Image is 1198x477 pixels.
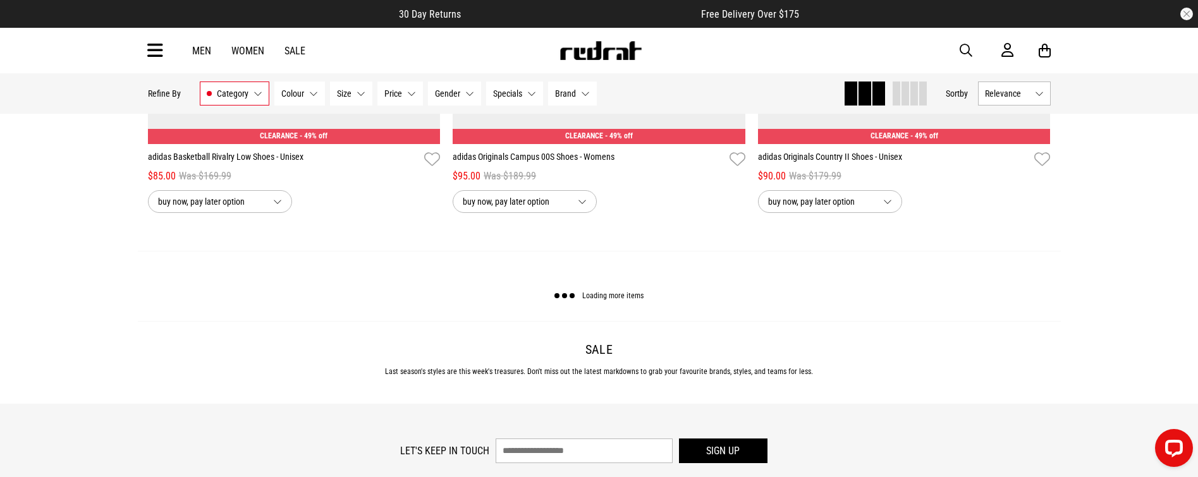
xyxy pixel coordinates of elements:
iframe: LiveChat chat widget [1145,424,1198,477]
span: Free Delivery Over $175 [701,8,799,20]
span: Size [337,88,351,99]
span: Was $189.99 [484,169,536,184]
h2: Sale [148,342,1051,357]
button: Brand [548,82,597,106]
span: - 49% off [300,131,327,140]
span: Specials [493,88,522,99]
p: Last season's styles are this week's treasures. Don't miss out the latest markdowns to grab your ... [148,367,1051,376]
span: Price [384,88,402,99]
button: Colour [274,82,325,106]
span: - 49% off [605,131,633,140]
span: by [960,88,968,99]
span: Was $169.99 [179,169,231,184]
span: buy now, pay later option [463,194,568,209]
span: $95.00 [453,169,480,184]
button: Category [200,82,269,106]
p: Refine By [148,88,181,99]
span: Was $179.99 [789,169,841,184]
img: Redrat logo [559,41,642,60]
span: $85.00 [148,169,176,184]
span: Brand [555,88,576,99]
span: CLEARANCE [565,131,603,140]
span: CLEARANCE [260,131,298,140]
a: adidas Originals Campus 00S Shoes - Womens [453,150,724,169]
span: Category [217,88,248,99]
span: buy now, pay later option [158,194,263,209]
a: Women [231,45,264,57]
span: Colour [281,88,304,99]
button: buy now, pay later option [758,190,902,213]
a: adidas Basketball Rivalry Low Shoes - Unisex [148,150,420,169]
span: $90.00 [758,169,786,184]
iframe: Customer reviews powered by Trustpilot [486,8,676,20]
span: Relevance [985,88,1030,99]
a: Sale [284,45,305,57]
button: Sortby [946,86,968,101]
button: Gender [428,82,481,106]
button: Sign up [679,438,767,463]
button: Relevance [978,82,1051,106]
button: Specials [486,82,543,106]
span: Gender [435,88,460,99]
span: buy now, pay later option [768,194,873,209]
span: Loading more items [582,292,644,301]
span: CLEARANCE [871,131,908,140]
button: buy now, pay later option [453,190,597,213]
span: 30 Day Returns [399,8,461,20]
button: buy now, pay later option [148,190,292,213]
a: adidas Originals Country II Shoes - Unisex [758,150,1030,169]
label: Let's keep in touch [400,445,489,457]
button: Size [330,82,372,106]
button: Price [377,82,423,106]
a: Men [192,45,211,57]
span: - 49% off [910,131,938,140]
